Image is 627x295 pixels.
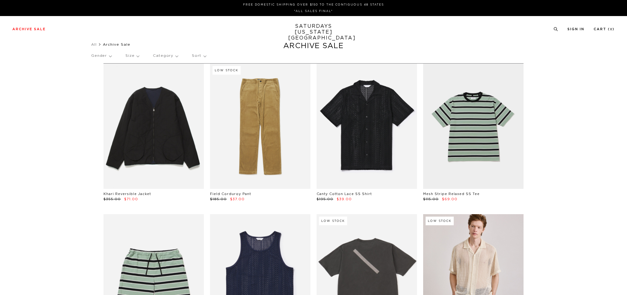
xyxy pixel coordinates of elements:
[103,197,121,201] span: $355.00
[153,49,178,63] p: Category
[124,197,138,201] span: $71.00
[442,197,457,201] span: $69.00
[594,27,615,31] a: Cart (0)
[192,49,206,63] p: Sort
[317,192,372,196] a: Canty Cotton Lace SS Shirt
[610,28,612,31] small: 0
[91,49,112,63] p: Gender
[230,197,245,201] span: $37.00
[288,23,339,41] a: SATURDAYS[US_STATE][GEOGRAPHIC_DATA]
[213,66,241,75] div: Low Stock
[567,27,584,31] a: Sign In
[423,192,480,196] a: Mesh Stripe Relaxed SS Tee
[426,217,454,225] div: Low Stock
[210,192,251,196] a: Field Corduroy Pant
[423,197,439,201] span: $115.00
[103,192,151,196] a: Khari Reversible Jacket
[12,27,46,31] a: Archive Sale
[103,43,130,46] span: Archive Sale
[15,2,612,7] p: FREE DOMESTIC SHIPPING OVER $150 TO THE CONTIGUOUS 48 STATES
[319,217,347,225] div: Low Stock
[125,49,139,63] p: Size
[91,43,97,46] a: All
[317,197,333,201] span: $195.00
[337,197,352,201] span: $39.00
[210,197,227,201] span: $185.00
[15,9,612,14] p: *ALL SALES FINAL*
